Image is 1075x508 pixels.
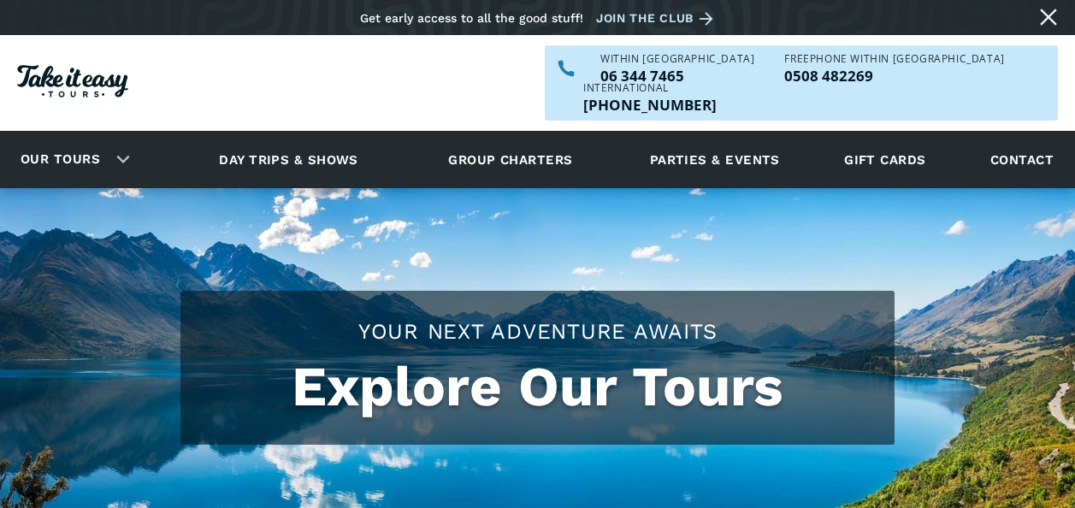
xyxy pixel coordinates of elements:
[427,136,594,183] a: Group charters
[583,83,717,93] div: International
[198,316,877,346] h2: Your Next Adventure Awaits
[198,355,877,419] h1: Explore Our Tours
[17,65,128,97] img: Take it easy Tours logo
[641,136,789,183] a: Parties & events
[360,11,583,25] div: Get early access to all the good stuff!
[784,68,1004,83] a: Call us freephone within NZ on 0508482269
[17,56,128,110] a: Homepage
[596,8,719,29] a: Join the club
[982,136,1062,183] a: Contact
[583,97,717,112] p: [PHONE_NUMBER]
[600,54,754,64] div: WITHIN [GEOGRAPHIC_DATA]
[600,68,754,83] p: 06 344 7465
[784,54,1004,64] div: Freephone WITHIN [GEOGRAPHIC_DATA]
[600,68,754,83] a: Call us within NZ on 063447465
[8,139,113,180] a: Our tours
[836,136,935,183] a: Gift cards
[583,97,717,112] a: Call us outside of NZ on +6463447465
[784,68,1004,83] p: 0508 482269
[1035,3,1062,31] a: Close message
[198,136,380,183] a: Day trips & shows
